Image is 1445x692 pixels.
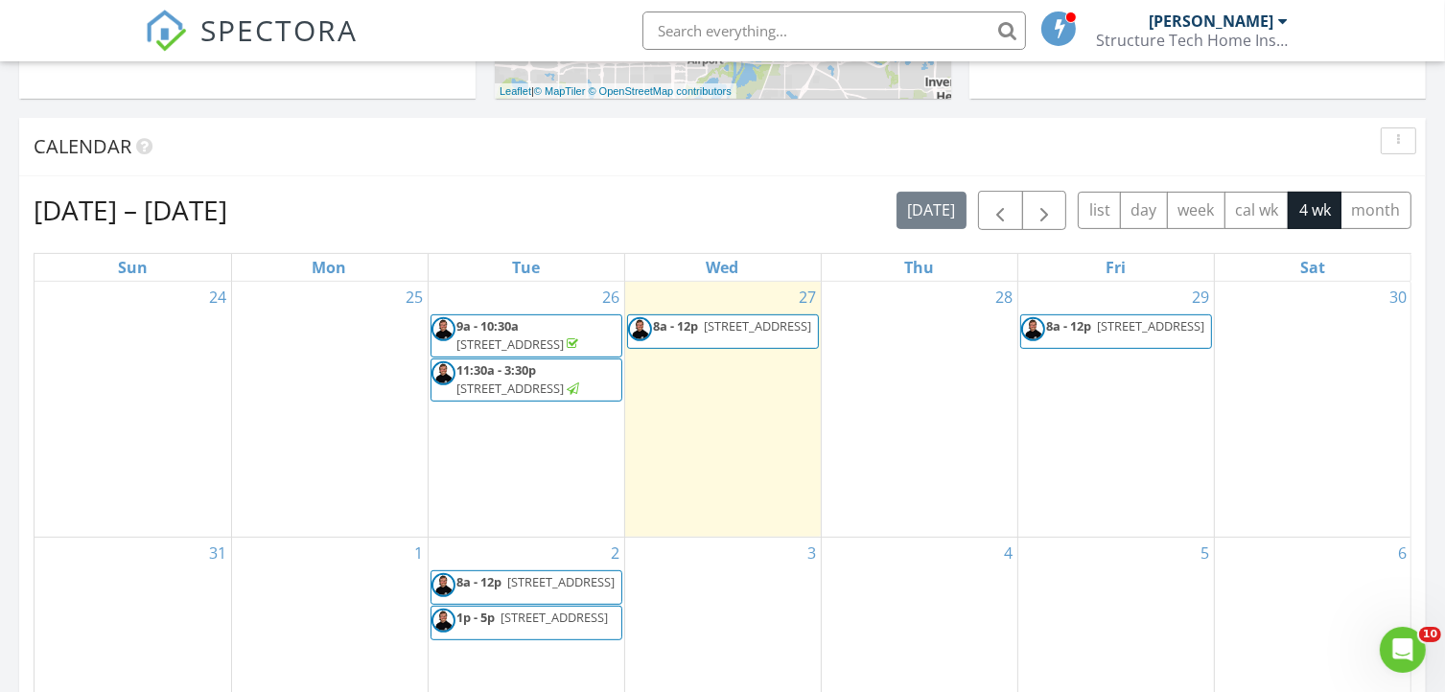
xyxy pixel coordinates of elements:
a: Go to September 6, 2025 [1394,538,1410,568]
a: Go to August 30, 2025 [1386,282,1410,312]
button: cal wk [1224,192,1290,229]
button: Previous [978,191,1023,230]
img: profile_pic.jpg [628,317,652,341]
span: 9a - 10:30a [457,317,520,334]
a: Go to August 26, 2025 [599,282,624,312]
a: Tuesday [508,254,544,281]
iframe: Intercom live chat [1380,627,1426,673]
h2: [DATE] – [DATE] [34,191,227,229]
td: Go to August 29, 2025 [1017,282,1214,538]
a: 9a - 10:30a [STREET_ADDRESS] [431,314,622,358]
a: 1p - 5p [STREET_ADDRESS] [457,609,612,626]
a: Go to August 28, 2025 [992,282,1017,312]
button: month [1340,192,1411,229]
button: day [1120,192,1168,229]
span: [STREET_ADDRESS] [457,380,565,397]
a: 8a - 12p [STREET_ADDRESS] [654,317,815,334]
img: profile_pic.jpg [431,361,455,385]
a: © OpenStreetMap contributors [589,85,732,97]
a: 8a - 12p [STREET_ADDRESS] [457,573,618,590]
a: Go to August 29, 2025 [1189,282,1214,312]
img: profile_pic.jpg [431,609,455,633]
button: week [1167,192,1225,229]
span: [STREET_ADDRESS] [508,573,616,590]
div: | [495,83,736,100]
a: 11:30a - 3:30p [STREET_ADDRESS] [457,361,583,397]
div: [PERSON_NAME] [1149,12,1273,31]
a: 8a - 12p [STREET_ADDRESS] [1020,314,1212,349]
td: Go to August 28, 2025 [821,282,1017,538]
button: list [1078,192,1121,229]
a: Saturday [1296,254,1329,281]
span: [STREET_ADDRESS] [501,609,609,626]
td: Go to August 27, 2025 [624,282,821,538]
a: 11:30a - 3:30p [STREET_ADDRESS] [431,358,622,402]
a: SPECTORA [145,26,358,66]
span: 11:30a - 3:30p [457,361,537,379]
a: Wednesday [703,254,743,281]
button: [DATE] [897,192,967,229]
img: The Best Home Inspection Software - Spectora [145,10,187,52]
a: 8a - 12p [STREET_ADDRESS] [431,570,622,605]
img: profile_pic.jpg [431,317,455,341]
a: Go to August 27, 2025 [796,282,821,312]
td: Go to August 24, 2025 [35,282,231,538]
a: 8a - 12p [STREET_ADDRESS] [627,314,819,349]
a: Leaflet [500,85,531,97]
div: Structure Tech Home Inspections [1096,31,1288,50]
a: Monday [309,254,351,281]
input: Search everything... [642,12,1026,50]
span: 8a - 12p [457,573,502,590]
span: 8a - 12p [654,317,699,334]
a: Go to September 2, 2025 [608,538,624,568]
img: profile_pic.jpg [431,573,455,597]
span: 10 [1419,627,1441,642]
td: Go to August 25, 2025 [231,282,428,538]
td: Go to August 26, 2025 [428,282,624,538]
img: profile_pic.jpg [1021,317,1045,341]
td: Go to August 30, 2025 [1214,282,1410,538]
span: [STREET_ADDRESS] [1098,317,1205,334]
a: Friday [1102,254,1130,281]
a: 8a - 12p [STREET_ADDRESS] [1047,317,1208,334]
a: Go to August 25, 2025 [403,282,428,312]
a: Go to September 4, 2025 [1001,538,1017,568]
a: Go to August 24, 2025 [206,282,231,312]
span: [STREET_ADDRESS] [705,317,812,334]
span: 1p - 5p [457,609,496,626]
button: Next [1022,191,1067,230]
span: SPECTORA [200,10,358,50]
button: 4 wk [1288,192,1341,229]
a: Go to September 5, 2025 [1198,538,1214,568]
a: © MapTiler [534,85,586,97]
a: 1p - 5p [STREET_ADDRESS] [431,606,622,640]
span: Calendar [34,133,131,159]
a: 9a - 10:30a [STREET_ADDRESS] [457,317,583,353]
span: [STREET_ADDRESS] [457,335,565,353]
span: 8a - 12p [1047,317,1092,334]
a: Thursday [900,254,938,281]
a: Sunday [114,254,151,281]
a: Go to September 3, 2025 [804,538,821,568]
a: Go to August 31, 2025 [206,538,231,568]
a: Go to September 1, 2025 [411,538,428,568]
